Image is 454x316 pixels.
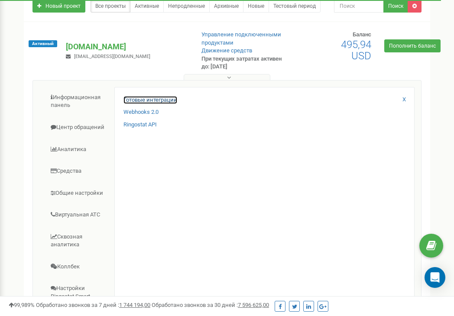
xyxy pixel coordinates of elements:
u: 7 596 625,00 [238,302,269,308]
a: Средства [39,161,115,182]
a: Ringostat API [123,121,157,129]
span: 495,94 USD [341,39,371,62]
a: Webhooks 2.0 [123,108,159,116]
a: Аналитика [39,139,115,160]
span: Обработано звонков за 30 дней : [152,302,269,308]
a: Виртуальная АТС [39,204,115,226]
p: При текущих затратах активен до: [DATE] [201,55,289,71]
a: Общие настройки [39,183,115,204]
a: Информационная панель [39,87,115,116]
a: Готовые интеграции [123,96,177,104]
span: 99,989% [9,302,35,308]
div: Open Intercom Messenger [425,267,445,288]
a: Управление подключенными продуктами [201,31,281,46]
a: Сквозная аналитика [39,226,115,255]
a: Движение средств [201,47,252,54]
a: Настройки Ringostat Smart Phone [39,278,115,315]
span: Обработано звонков за 7 дней : [36,302,150,308]
p: [DOMAIN_NAME] [66,41,187,52]
a: Коллбек [39,256,115,277]
a: Пополнить баланс [384,39,441,52]
span: Активный [29,40,57,47]
u: 1 744 194,00 [119,302,150,308]
a: X [402,96,406,104]
a: Центр обращений [39,117,115,138]
span: [EMAIL_ADDRESS][DOMAIN_NAME] [74,54,150,59]
span: Баланс [353,31,371,38]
